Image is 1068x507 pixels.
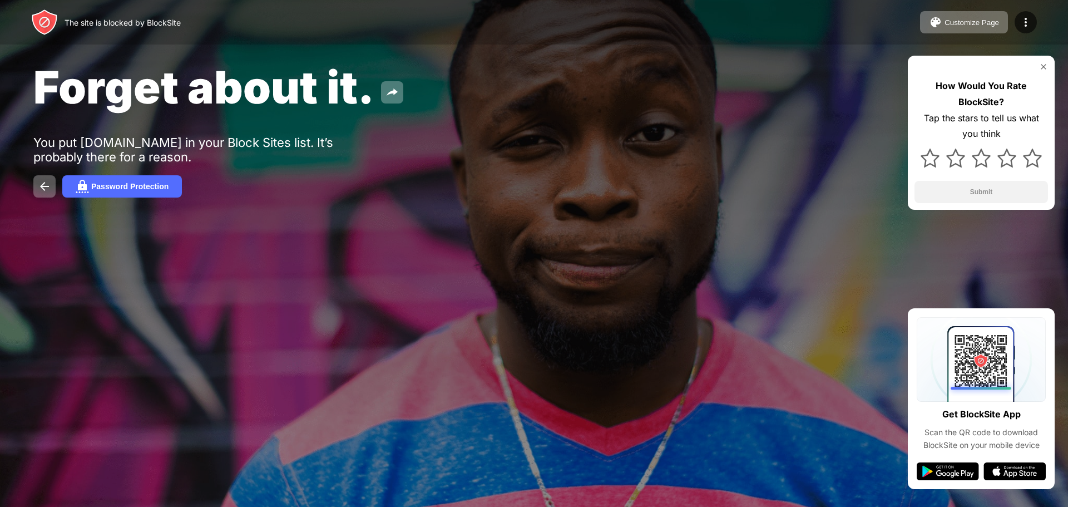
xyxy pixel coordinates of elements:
[942,406,1021,422] div: Get BlockSite App
[946,149,965,168] img: star.svg
[972,149,991,168] img: star.svg
[385,86,399,99] img: share.svg
[65,18,181,27] div: The site is blocked by BlockSite
[33,60,374,114] span: Forget about it.
[62,175,182,198] button: Password Protection
[917,317,1046,402] img: qrcode.svg
[1019,16,1032,29] img: menu-icon.svg
[38,180,51,193] img: back.svg
[929,16,942,29] img: pallet.svg
[33,135,377,164] div: You put [DOMAIN_NAME] in your Block Sites list. It’s probably there for a reason.
[31,9,58,36] img: header-logo.svg
[91,182,169,191] div: Password Protection
[945,18,999,27] div: Customize Page
[983,462,1046,480] img: app-store.svg
[921,149,940,168] img: star.svg
[1023,149,1042,168] img: star.svg
[76,180,89,193] img: password.svg
[1039,62,1048,71] img: rate-us-close.svg
[920,11,1008,33] button: Customize Page
[917,426,1046,451] div: Scan the QR code to download BlockSite on your mobile device
[914,110,1048,142] div: Tap the stars to tell us what you think
[917,462,979,480] img: google-play.svg
[997,149,1016,168] img: star.svg
[914,78,1048,110] div: How Would You Rate BlockSite?
[914,181,1048,203] button: Submit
